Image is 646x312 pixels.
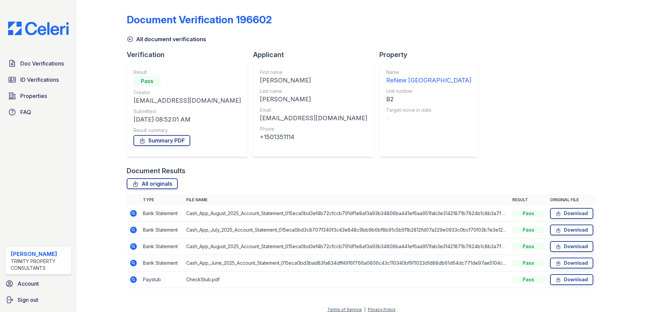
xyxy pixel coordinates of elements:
[133,135,190,146] a: Summary PDF
[11,258,69,271] div: Trinity Property Consultants
[133,89,241,96] div: Creator
[11,250,69,258] div: [PERSON_NAME]
[183,255,510,271] td: Cash_App_June_2025_Account_Statement_015eca0bd3bad83fa834dff4916f766a0806c43c110340bf911023d1d88d...
[127,166,185,176] div: Document Results
[260,76,367,85] div: [PERSON_NAME]
[386,88,471,95] div: Unit number
[550,258,593,268] a: Download
[379,50,483,59] div: Property
[550,225,593,235] a: Download
[386,69,471,85] a: Name ReNew [GEOGRAPHIC_DATA]
[133,127,241,134] div: Result summary
[5,73,71,86] a: ID Verifications
[20,76,59,84] span: ID Verifications
[512,227,545,233] div: Pass
[5,105,71,119] a: FAQ
[20,108,31,116] span: FAQ
[127,50,253,59] div: Verification
[127,178,178,189] a: All originals
[512,243,545,250] div: Pass
[3,293,74,307] a: Sign out
[133,69,241,76] div: Result
[133,96,241,105] div: [EMAIL_ADDRESS][DOMAIN_NAME]
[140,255,183,271] td: Bank Statement
[140,271,183,288] td: Paystub
[253,50,379,59] div: Applicant
[133,115,241,124] div: [DATE] 08:52:01 AM
[550,274,593,285] a: Download
[140,238,183,255] td: Bank Statement
[183,205,510,222] td: Cash_App_August_2025_Account_Statement_015eca0bd3ef4b72cfccb791df1e8af3a93b34806ba441ef6aa951fab3...
[260,88,367,95] div: Last name
[364,307,366,312] div: |
[133,108,241,115] div: Submitted
[18,280,39,288] span: Account
[3,22,74,35] img: CE_Logo_Blue-a8612792a0a2168367f1c8372b55b34899dd931a85d93a1a3d3e32e68fde9ad4.png
[260,132,367,142] div: +1501351114
[5,89,71,103] a: Properties
[386,95,471,104] div: B2
[510,194,547,205] th: Result
[260,126,367,132] div: Phone
[512,210,545,217] div: Pass
[140,205,183,222] td: Bank Statement
[183,194,510,205] th: File name
[127,35,206,43] a: All document verifications
[140,194,183,205] th: Type
[386,69,471,76] div: Name
[183,271,510,288] td: CheckStub.pdf
[260,113,367,123] div: [EMAIL_ADDRESS][DOMAIN_NAME]
[260,107,367,113] div: Email
[260,69,367,76] div: First name
[20,92,47,100] span: Properties
[386,107,471,113] div: Target move in date
[260,95,367,104] div: [PERSON_NAME]
[183,222,510,238] td: Cash_App_July_2025_Account_Statement_015eca0bd3c8707f340f3c43e848c9bb9b6bf8b91c5b5f1b2812fd07a229...
[140,222,183,238] td: Bank Statement
[327,307,362,312] a: Terms of Service
[3,277,74,290] a: Account
[550,241,593,252] a: Download
[386,76,471,85] div: ReNew [GEOGRAPHIC_DATA]
[547,194,596,205] th: Original file
[550,208,593,219] a: Download
[386,113,471,123] div: -
[133,76,160,86] div: Pass
[183,238,510,255] td: Cash_App_August_2025_Account_Statement_015eca0bd3ef4b72cfccb791df1e8af3a93b34806ba441ef6aa951fab3...
[512,260,545,266] div: Pass
[5,57,71,70] a: Doc Verifications
[368,307,396,312] a: Privacy Policy
[20,59,64,68] span: Doc Verifications
[18,296,38,304] span: Sign out
[127,14,272,26] div: Document Verification 196602
[512,276,545,283] div: Pass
